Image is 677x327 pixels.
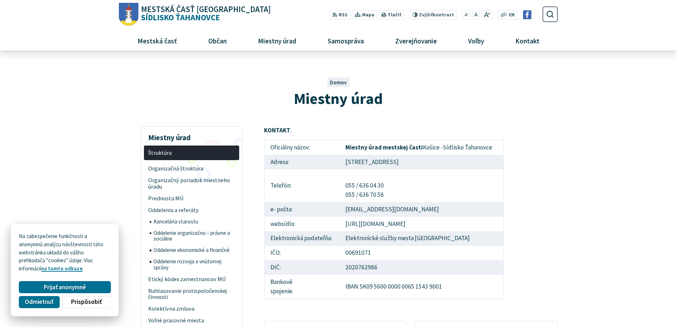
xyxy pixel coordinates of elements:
a: Kontakt [503,31,553,50]
span: Voľné pracovné miesta [148,315,235,327]
span: Organizačná štruktúra [148,163,235,174]
td: Telefón: [264,169,340,202]
a: RSS [329,10,350,20]
span: Oddelenie organizačno – právne a sociálne [154,227,235,245]
span: Občan [205,31,229,50]
span: Tlačiť [388,12,401,18]
a: 00691071 [345,249,371,257]
a: Domov [330,79,347,86]
a: Oddelenie rozvoja a vnútornej správy [150,256,240,273]
td: [STREET_ADDRESS] [340,155,504,169]
img: Prejsť na Facebook stránku [523,10,532,19]
span: Prispôsobiť [71,298,102,306]
a: Kancelária starostu [150,216,240,227]
a: Logo Sídlisko Ťahanovce, prejsť na domovskú stránku. [119,3,271,26]
a: Voľné pracovné miesta [144,315,239,327]
a: Organizačná štruktúra [144,163,239,174]
a: Zverejňovanie [382,31,450,50]
a: Mestská časť [124,31,190,50]
span: EN [509,11,515,19]
span: Sídlisko Ťahanovce [139,5,271,22]
p: Na zabezpečenie funkčnosti a anonymnú analýzu návštevnosti táto webstránka ukladá do vášho prehli... [19,232,111,273]
td: [EMAIL_ADDRESS][DOMAIN_NAME] [340,202,504,217]
span: Prednosta MÚ [148,192,235,204]
td: Elektronická podateľňa: [264,231,340,246]
a: Miestny úrad [245,31,309,50]
a: Prednosta MÚ [144,192,239,204]
td: DIČ: [264,260,340,275]
a: Voľby [455,31,497,50]
td: Bankové spojenie: [264,275,340,299]
a: Oddelenie ekonomické a finančné [150,245,240,256]
strong: KONTAKT [264,126,290,134]
a: Elektronické služby mesta [GEOGRAPHIC_DATA] [345,234,470,242]
a: 055 / 636 70 58 [345,191,384,199]
button: Zmenšiť veľkosť písma [462,10,471,20]
td: IČO: [264,246,340,260]
button: Zväčšiť veľkosť písma [481,10,492,20]
span: Oddelenie ekonomické a finančné [154,245,235,256]
a: Samospráva [315,31,377,50]
td: e- pošta: [264,202,340,217]
span: Voľby [466,31,487,50]
span: Organizačný poriadok miestneho úradu [148,174,235,192]
span: Kontakt [513,31,542,50]
a: 09 5600 0000 0065 [366,283,414,290]
a: Občan [195,31,240,50]
a: 1543 9001 [415,283,442,290]
button: Prispôsobiť [62,296,111,308]
span: Miestny úrad [255,31,299,50]
td: Košice -Sídlisko Ťahanovce [340,140,504,155]
button: Nastaviť pôvodnú veľkosť písma [472,10,480,20]
a: 2020762986 [345,263,377,271]
span: Prijať anonymné [44,284,86,291]
span: Nahlasovanie protispoločenskej činnosti [148,285,235,303]
span: Zvýšiť [419,12,433,18]
span: Oddelenia a referáty [148,204,235,216]
span: Samospráva [325,31,366,50]
a: 055 / 636 04 30 [345,181,384,189]
a: EN [507,11,517,19]
a: Etický kódex zamestnancov MÚ [144,273,239,285]
img: Prejsť na domovskú stránku [119,3,139,26]
a: Oddelenia a referáty [144,204,239,216]
button: Tlačiť [378,10,404,20]
span: Kolektívna zmluva [148,303,235,315]
span: Mapa [362,11,374,19]
span: Etický kódex zamestnancov MÚ [148,273,235,285]
span: Odmietnuť [25,298,53,306]
a: na tomto odkaze [41,265,82,272]
a: Nahlasovanie protispoločenskej činnosti [144,285,239,303]
span: Mestská časť [135,31,179,50]
button: Zvýšiťkontrast [409,10,457,20]
td: websídlo: [264,217,340,231]
h3: Miestny úrad [144,128,239,143]
button: Odmietnuť [19,296,59,308]
p: : [264,126,504,135]
span: Štruktúra [148,147,235,159]
span: Oddelenie rozvoja a vnútornej správy [154,256,235,273]
span: RSS [339,11,348,19]
span: Miestny úrad [294,89,383,108]
a: Oddelenie organizačno – právne a sociálne [150,227,240,245]
td: Oficiálny názov: [264,140,340,155]
td: [URL][DOMAIN_NAME] [340,217,504,231]
span: Mestská časť [GEOGRAPHIC_DATA] [141,5,271,14]
strong: Miestny úrad mestskej časti [345,143,423,151]
span: Zverejňovanie [392,31,439,50]
a: Organizačný poriadok miestneho úradu [144,174,239,192]
button: Prijať anonymné [19,281,111,293]
a: Kolektívna zmluva [144,303,239,315]
span: Kancelária starostu [154,216,235,227]
td: Adresa: [264,155,340,169]
span: kontrast [419,12,454,18]
a: Štruktúra [144,146,239,160]
a: Mapa [352,10,377,20]
td: IBAN SK [340,275,504,299]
